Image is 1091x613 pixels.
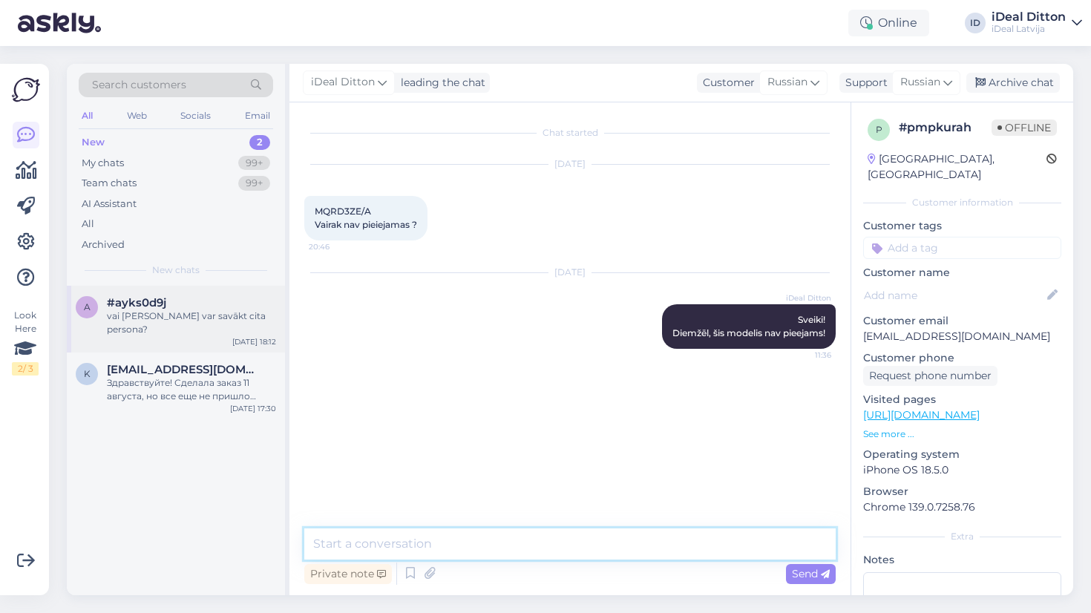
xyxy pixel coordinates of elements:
div: leading the chat [395,75,485,91]
div: Private note [304,564,392,584]
span: 20:46 [309,241,364,252]
p: Customer name [863,265,1061,281]
p: Customer email [863,313,1061,329]
span: Offline [992,119,1057,136]
div: Customer information [863,196,1061,209]
div: All [79,106,96,125]
div: All [82,217,94,232]
div: iDeal Ditton [992,11,1066,23]
p: See more ... [863,427,1061,441]
img: Askly Logo [12,76,40,104]
input: Add name [864,287,1044,304]
div: New [82,135,105,150]
input: Add a tag [863,237,1061,259]
div: 2 / 3 [12,362,39,376]
span: Search customers [92,77,186,93]
div: # pmpkurah [899,119,992,137]
span: New chats [152,263,200,277]
p: Visited pages [863,392,1061,407]
div: [GEOGRAPHIC_DATA], [GEOGRAPHIC_DATA] [868,151,1046,183]
div: Archive chat [966,73,1060,93]
p: Customer phone [863,350,1061,366]
div: Look Here [12,309,39,376]
div: Socials [177,106,214,125]
p: iPhone OS 18.5.0 [863,462,1061,478]
p: Chrome 139.0.7258.76 [863,499,1061,515]
div: Archived [82,237,125,252]
span: #ayks0d9j [107,296,166,309]
span: p [876,124,882,135]
div: My chats [82,156,124,171]
span: iDeal Ditton [776,292,831,304]
div: Web [124,106,150,125]
a: iDeal DittoniDeal Latvija [992,11,1082,35]
div: Customer [697,75,755,91]
span: Send [792,567,830,580]
a: [URL][DOMAIN_NAME] [863,408,980,422]
span: Russian [900,74,940,91]
span: MQRD3ZE/A Vairak nav pieiejamas ? [315,206,417,230]
span: koles07vika@gmail.com [107,363,261,376]
div: Team chats [82,176,137,191]
span: 11:36 [776,350,831,361]
div: 99+ [238,156,270,171]
div: vai [PERSON_NAME] var savākt cita persona? [107,309,276,336]
div: Support [839,75,888,91]
div: AI Assistant [82,197,137,212]
div: Здравствуйте! Сделала заказ 11 августа, но все еще не пришло подтверждения от продавца, есть пово... [107,376,276,403]
p: Notes [863,552,1061,568]
div: [DATE] [304,157,836,171]
div: [DATE] 18:12 [232,336,276,347]
p: Operating system [863,447,1061,462]
div: Email [242,106,273,125]
div: Request phone number [863,366,997,386]
span: a [84,301,91,312]
p: [EMAIL_ADDRESS][DOMAIN_NAME] [863,329,1061,344]
div: 2 [249,135,270,150]
span: Russian [767,74,807,91]
div: Extra [863,530,1061,543]
span: k [84,368,91,379]
div: 99+ [238,176,270,191]
div: [DATE] [304,266,836,279]
div: iDeal Latvija [992,23,1066,35]
p: Customer tags [863,218,1061,234]
div: Chat started [304,126,836,140]
div: ID [965,13,986,33]
span: iDeal Ditton [311,74,375,91]
p: Browser [863,484,1061,499]
div: Online [848,10,929,36]
div: [DATE] 17:30 [230,403,276,414]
